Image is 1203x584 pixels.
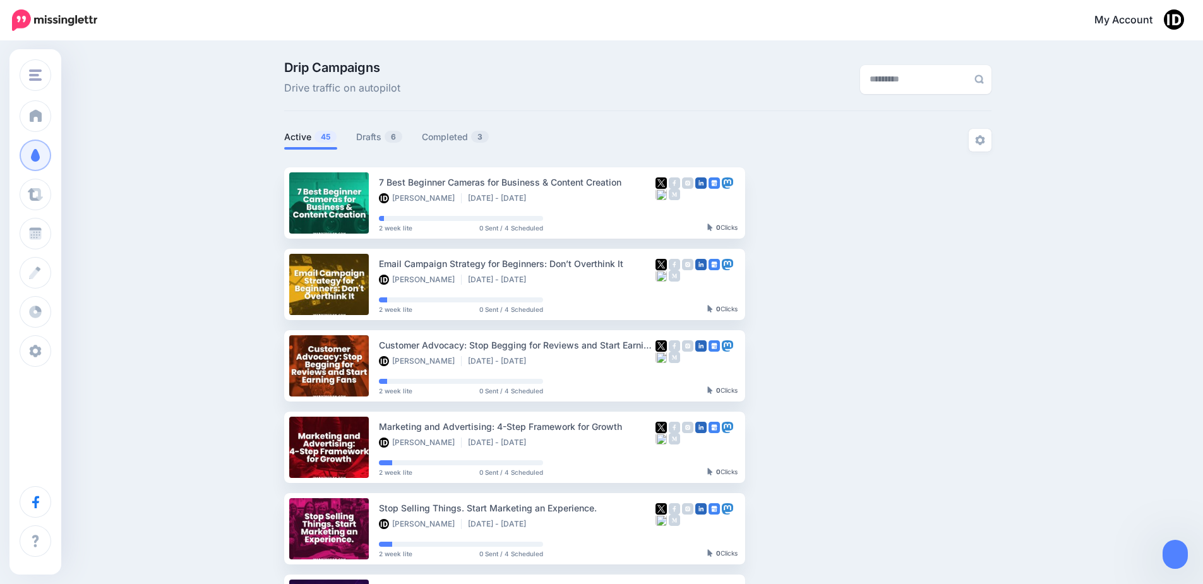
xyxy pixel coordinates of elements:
[314,131,337,143] span: 45
[479,388,543,394] span: 0 Sent / 4 Scheduled
[655,352,667,363] img: bluesky-square.png
[695,503,707,515] img: linkedin-square.png
[754,517,837,540] a: View Campaign
[655,270,667,282] img: bluesky-square.png
[655,433,667,444] img: bluesky-square.png
[709,177,720,189] img: google_business-square.png
[716,468,721,475] b: 0
[669,270,680,282] img: medium-grey-square.png
[707,468,713,475] img: pointer-grey-darker.png
[379,225,412,231] span: 2 week lite
[379,356,462,366] li: [PERSON_NAME]
[468,519,532,529] li: [DATE] - [DATE]
[722,340,733,352] img: mastodon-square.png
[379,438,462,448] li: [PERSON_NAME]
[379,551,412,557] span: 2 week lite
[669,503,680,515] img: facebook-grey-square.png
[709,259,720,270] img: google_business-square.png
[709,503,720,515] img: google_business-square.png
[707,224,738,232] div: Clicks
[695,422,707,433] img: linkedin-square.png
[379,419,655,434] div: Marketing and Advertising: 4-Step Framework for Growth
[849,201,859,205] img: dots.png
[284,61,400,74] span: Drip Campaigns
[722,177,733,189] img: mastodon-square.png
[709,340,720,352] img: google_business-square.png
[669,189,680,200] img: medium-grey-square.png
[821,198,831,208] img: arrow-long-right-white.png
[356,129,403,145] a: Drafts6
[716,386,721,394] b: 0
[468,275,532,285] li: [DATE] - [DATE]
[722,259,733,270] img: mastodon-square.png
[379,388,412,394] span: 2 week lite
[821,361,831,371] img: arrow-long-right-white.png
[716,549,721,557] b: 0
[379,306,412,313] span: 2 week lite
[669,259,680,270] img: facebook-grey-square.png
[695,177,707,189] img: linkedin-square.png
[12,9,97,31] img: Missinglettr
[682,259,693,270] img: instagram-grey-square.png
[655,422,667,433] img: twitter-square.png
[669,433,680,444] img: medium-grey-square.png
[669,515,680,526] img: medium-grey-square.png
[695,259,707,270] img: linkedin-square.png
[682,503,693,515] img: instagram-grey-square.png
[655,515,667,526] img: bluesky-square.png
[479,551,543,557] span: 0 Sent / 4 Scheduled
[754,354,837,377] a: View Campaign
[821,523,831,533] img: arrow-long-right-white.png
[468,438,532,448] li: [DATE] - [DATE]
[707,549,713,557] img: pointer-grey-darker.png
[468,356,532,366] li: [DATE] - [DATE]
[379,175,655,189] div: 7 Best Beginner Cameras for Business & Content Creation
[655,189,667,200] img: bluesky-square.png
[754,191,837,214] a: View Campaign
[655,177,667,189] img: twitter-square.png
[379,469,412,475] span: 2 week lite
[655,340,667,352] img: twitter-square.png
[707,386,713,394] img: pointer-grey-darker.png
[849,527,859,530] img: dots.png
[422,129,489,145] a: Completed3
[849,282,859,286] img: dots.png
[379,519,462,529] li: [PERSON_NAME]
[849,445,859,449] img: dots.png
[669,422,680,433] img: facebook-grey-square.png
[468,193,532,203] li: [DATE] - [DATE]
[655,503,667,515] img: twitter-square.png
[722,503,733,515] img: mastodon-square.png
[716,305,721,313] b: 0
[479,306,543,313] span: 0 Sent / 4 Scheduled
[709,422,720,433] img: google_business-square.png
[682,340,693,352] img: instagram-grey-square.png
[707,468,738,476] div: Clicks
[707,305,713,313] img: pointer-grey-darker.png
[669,177,680,189] img: facebook-grey-square.png
[821,442,831,452] img: arrow-long-right-white.png
[379,256,655,271] div: Email Campaign Strategy for Beginners: Don’t Overthink It
[754,436,837,458] a: View Campaign
[754,273,837,295] a: View Campaign
[707,223,713,231] img: pointer-grey-darker.png
[716,223,721,231] b: 0
[669,352,680,363] img: medium-grey-square.png
[722,422,733,433] img: mastodon-square.png
[669,340,680,352] img: facebook-grey-square.png
[284,80,400,97] span: Drive traffic on autopilot
[695,340,707,352] img: linkedin-square.png
[385,131,402,143] span: 6
[471,131,489,143] span: 3
[975,135,985,145] img: settings-grey.png
[1082,5,1184,36] a: My Account
[821,279,831,289] img: arrow-long-right-white.png
[707,550,738,557] div: Clicks
[682,422,693,433] img: instagram-grey-square.png
[379,501,655,515] div: Stop Selling Things. Start Marketing an Experience.
[655,259,667,270] img: twitter-square.png
[379,193,462,203] li: [PERSON_NAME]
[479,225,543,231] span: 0 Sent / 4 Scheduled
[849,364,859,367] img: dots.png
[974,74,984,84] img: search-grey-6.png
